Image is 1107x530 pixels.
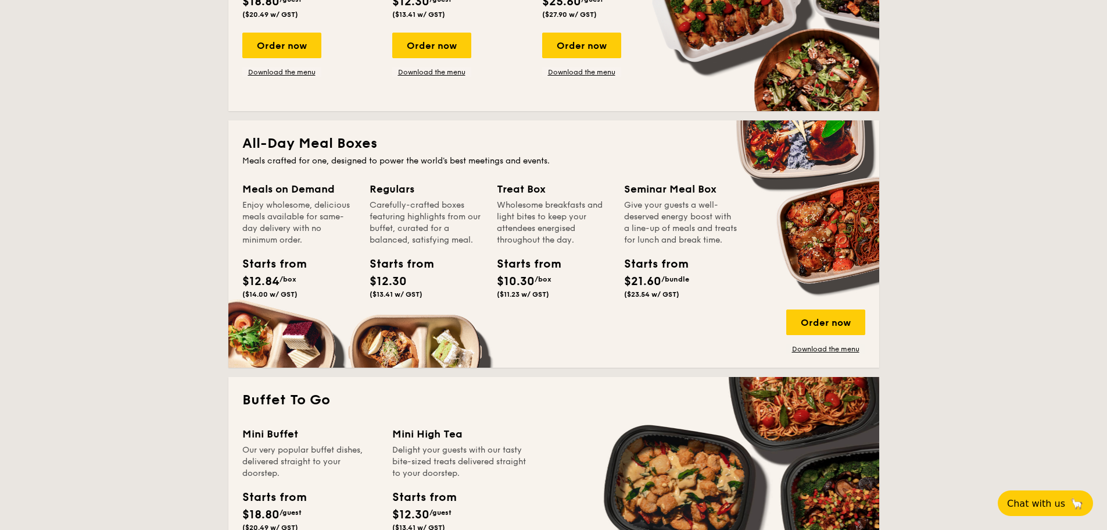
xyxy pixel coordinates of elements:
span: /box [535,275,551,283]
span: ($27.90 w/ GST) [542,10,597,19]
span: ($23.54 w/ GST) [624,290,679,298]
span: /guest [429,508,452,517]
h2: Buffet To Go [242,391,865,410]
div: Meals on Demand [242,181,356,197]
span: $12.30 [370,275,407,289]
div: Mini High Tea [392,426,528,442]
div: Order now [242,33,321,58]
div: Enjoy wholesome, delicious meals available for same-day delivery with no minimum order. [242,200,356,246]
span: ($13.41 w/ GST) [392,10,445,19]
a: Download the menu [242,67,321,77]
a: Download the menu [542,67,621,77]
div: Give your guests a well-deserved energy boost with a line-up of meals and treats for lunch and br... [624,200,737,246]
div: Delight your guests with our tasty bite-sized treats delivered straight to your doorstep. [392,444,528,479]
span: $21.60 [624,275,661,289]
span: $10.30 [497,275,535,289]
h2: All-Day Meal Boxes [242,134,865,153]
div: Regulars [370,181,483,197]
div: Wholesome breakfasts and light bites to keep your attendees energised throughout the day. [497,200,610,246]
div: Carefully-crafted boxes featuring highlights from our buffet, curated for a balanced, satisfying ... [370,200,483,246]
div: Meals crafted for one, designed to power the world's best meetings and events. [242,155,865,167]
div: Order now [392,33,471,58]
div: Starts from [370,255,422,273]
span: /bundle [661,275,689,283]
span: ($14.00 w/ GST) [242,290,298,298]
div: Starts from [497,255,549,273]
span: ($13.41 w/ GST) [370,290,422,298]
span: ($11.23 w/ GST) [497,290,549,298]
span: ($20.49 w/ GST) [242,10,298,19]
span: 🦙 [1070,497,1084,510]
div: Seminar Meal Box [624,181,737,197]
div: Starts from [392,489,456,506]
span: Chat with us [1007,498,1065,509]
a: Download the menu [392,67,471,77]
span: $12.84 [242,275,280,289]
span: $18.80 [242,508,280,522]
div: Our very popular buffet dishes, delivered straight to your doorstep. [242,444,378,479]
div: Starts from [242,255,295,273]
div: Starts from [624,255,676,273]
span: $12.30 [392,508,429,522]
button: Chat with us🦙 [998,490,1093,516]
div: Mini Buffet [242,426,378,442]
div: Treat Box [497,181,610,197]
div: Order now [786,310,865,335]
span: /guest [280,508,302,517]
a: Download the menu [786,344,865,354]
div: Starts from [242,489,306,506]
span: /box [280,275,296,283]
div: Order now [542,33,621,58]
